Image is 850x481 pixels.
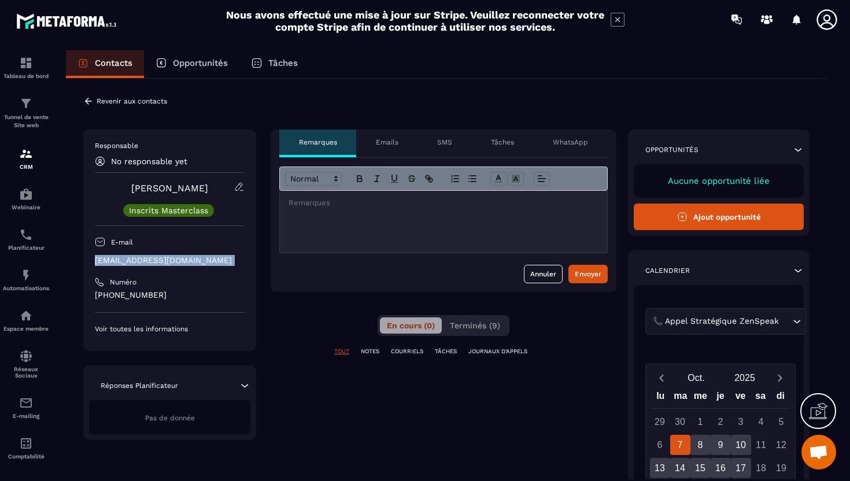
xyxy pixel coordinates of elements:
[3,204,49,210] p: Webinaire
[435,347,457,356] p: TÂCHES
[437,138,452,147] p: SMS
[650,435,670,455] div: 6
[524,265,563,283] button: Annuler
[690,412,711,432] div: 1
[144,50,239,78] a: Opportunités
[450,321,500,330] span: Terminés (9)
[226,9,605,33] h2: Nous avons effectué une mise à jour sur Stripe. Veuillez reconnecter votre compte Stripe afin de ...
[645,176,792,186] p: Aucune opportunité liée
[634,203,804,230] button: Ajout opportunité
[299,138,337,147] p: Remarques
[443,317,507,334] button: Terminés (9)
[19,56,33,70] img: formation
[731,458,751,478] div: 17
[3,113,49,129] p: Tunnel de vente Site web
[110,277,136,287] p: Numéro
[3,138,49,179] a: formationformationCRM
[670,412,690,432] div: 30
[3,387,49,428] a: emailemailE-mailing
[771,435,792,455] div: 12
[361,347,379,356] p: NOTES
[66,50,144,78] a: Contacts
[19,436,33,450] img: accountant
[645,266,690,275] p: Calendrier
[95,255,245,266] p: [EMAIL_ADDRESS][DOMAIN_NAME]
[19,349,33,363] img: social-network
[95,141,245,150] p: Responsable
[645,308,806,335] div: Search for option
[575,268,601,280] div: Envoyer
[3,260,49,300] a: automationsautomationsAutomatisations
[16,10,120,32] img: logo
[801,435,836,469] div: Ouvrir le chat
[771,458,792,478] div: 19
[690,388,711,408] div: me
[3,285,49,291] p: Automatisations
[720,368,769,388] button: Open years overlay
[3,73,49,79] p: Tableau de bord
[731,435,751,455] div: 10
[19,268,33,282] img: automations
[670,435,690,455] div: 7
[129,206,208,214] p: Inscrits Masterclass
[553,138,588,147] p: WhatsApp
[3,245,49,251] p: Planificateur
[95,290,245,301] p: [PHONE_NUMBER]
[645,145,699,154] p: Opportunités
[268,58,298,68] p: Tâches
[751,435,771,455] div: 11
[3,219,49,260] a: schedulerschedulerPlanificateur
[650,315,781,328] span: 📞 Appel Stratégique ZenSpeak
[3,453,49,460] p: Comptabilité
[19,147,33,161] img: formation
[690,435,711,455] div: 8
[3,179,49,219] a: automationsautomationsWebinaire
[334,347,349,356] p: TOUT
[3,88,49,138] a: formationformationTunnel de vente Site web
[3,341,49,387] a: social-networksocial-networkRéseaux Sociaux
[690,458,711,478] div: 15
[711,412,731,432] div: 2
[19,396,33,410] img: email
[671,388,691,408] div: ma
[111,157,187,166] p: No responsable yet
[145,414,195,422] span: Pas de donnée
[650,458,670,478] div: 13
[730,388,751,408] div: ve
[239,50,309,78] a: Tâches
[770,388,790,408] div: di
[97,97,167,105] p: Revenir aux contacts
[95,324,245,334] p: Voir toutes les informations
[3,325,49,332] p: Espace membre
[751,412,771,432] div: 4
[651,388,671,408] div: lu
[491,138,514,147] p: Tâches
[19,187,33,201] img: automations
[131,183,208,194] a: [PERSON_NAME]
[19,97,33,110] img: formation
[19,228,33,242] img: scheduler
[670,458,690,478] div: 14
[3,164,49,170] p: CRM
[3,428,49,468] a: accountantaccountantComptabilité
[111,238,133,247] p: E-mail
[771,412,792,432] div: 5
[711,458,731,478] div: 16
[387,321,435,330] span: En cours (0)
[711,435,731,455] div: 9
[3,366,49,379] p: Réseaux Sociaux
[751,458,771,478] div: 18
[376,138,398,147] p: Emails
[173,58,228,68] p: Opportunités
[650,412,670,432] div: 29
[3,413,49,419] p: E-mailing
[468,347,527,356] p: JOURNAUX D'APPELS
[101,381,178,390] p: Réponses Planificateur
[568,265,608,283] button: Envoyer
[672,368,720,388] button: Open months overlay
[769,370,790,386] button: Next month
[95,58,132,68] p: Contacts
[391,347,423,356] p: COURRIELS
[781,315,790,328] input: Search for option
[751,388,771,408] div: sa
